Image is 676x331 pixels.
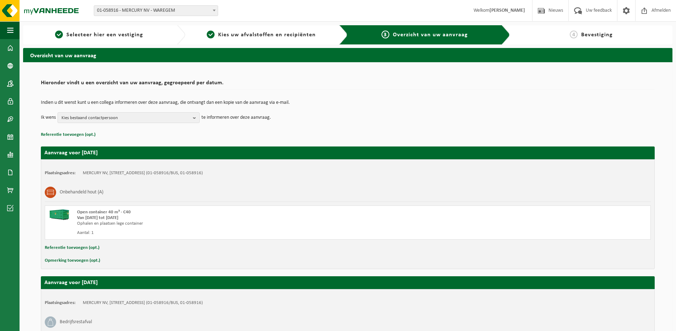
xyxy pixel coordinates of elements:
h2: Hieronder vindt u een overzicht van uw aanvraag, gegroepeerd per datum. [41,80,655,90]
strong: [PERSON_NAME] [490,8,525,13]
button: Kies bestaand contactpersoon [58,112,200,123]
strong: Van [DATE] tot [DATE] [77,215,118,220]
span: Bevestiging [581,32,613,38]
span: 4 [570,31,578,38]
p: te informeren over deze aanvraag. [201,112,271,123]
button: Referentie toevoegen (opt.) [41,130,96,139]
strong: Plaatsingsadres: [45,171,76,175]
span: 01-058916 - MERCURY NV - WAREGEM [94,6,218,16]
h3: Bedrijfsrestafval [60,316,92,328]
div: Aantal: 1 [77,230,376,236]
span: 01-058916 - MERCURY NV - WAREGEM [94,5,218,16]
span: Kies uw afvalstoffen en recipiënten [218,32,316,38]
span: Selecteer hier een vestiging [66,32,143,38]
button: Referentie toevoegen (opt.) [45,243,99,252]
span: 2 [207,31,215,38]
h3: Onbehandeld hout (A) [60,187,103,198]
td: MERCURY NV, [STREET_ADDRESS] (01-058916/BUS, 01-058916) [83,300,203,306]
strong: Aanvraag voor [DATE] [44,280,98,285]
a: 1Selecteer hier een vestiging [27,31,171,39]
td: MERCURY NV, [STREET_ADDRESS] (01-058916/BUS, 01-058916) [83,170,203,176]
strong: Aanvraag voor [DATE] [44,150,98,156]
span: 1 [55,31,63,38]
strong: Plaatsingsadres: [45,300,76,305]
span: Kies bestaand contactpersoon [61,113,190,123]
span: Overzicht van uw aanvraag [393,32,468,38]
span: Open container 40 m³ - C40 [77,210,131,214]
button: Opmerking toevoegen (opt.) [45,256,100,265]
img: HK-XC-40-GN-00.png [49,209,70,220]
a: 2Kies uw afvalstoffen en recipiënten [189,31,334,39]
h2: Overzicht van uw aanvraag [23,48,672,62]
div: Ophalen en plaatsen lege container [77,221,376,226]
p: Ik wens [41,112,56,123]
span: 3 [382,31,389,38]
p: Indien u dit wenst kunt u een collega informeren over deze aanvraag, die ontvangt dan een kopie v... [41,100,655,105]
